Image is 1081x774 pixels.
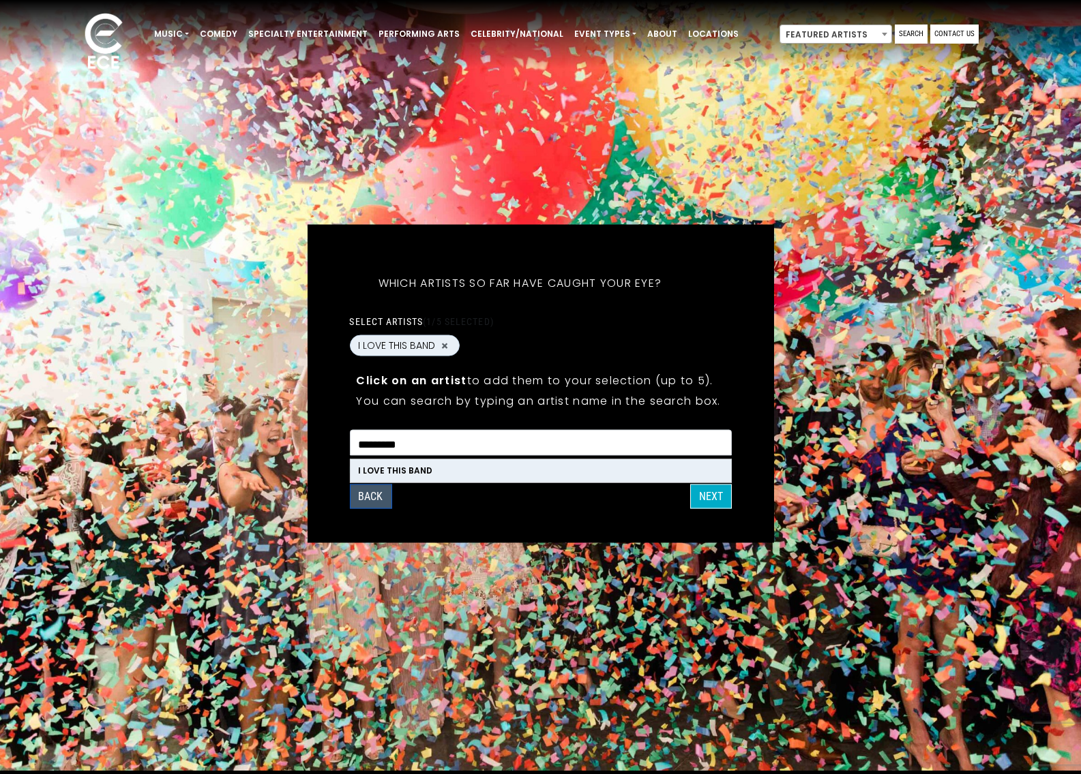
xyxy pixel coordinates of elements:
[149,22,194,46] a: Music
[358,339,435,353] span: I LOVE THIS BAND
[356,392,724,409] p: You can search by typing an artist name in the search box.
[569,22,642,46] a: Event Types
[373,22,465,46] a: Performing Arts
[349,315,493,328] label: Select artists
[194,22,243,46] a: Comedy
[243,22,373,46] a: Specialty Entertainment
[780,25,891,44] span: Featured Artists
[642,22,683,46] a: About
[356,373,467,388] strong: Click on an artist
[350,459,730,482] li: I LOVE THIS BAND
[930,25,979,44] a: Contact Us
[423,316,494,327] span: (1/5 selected)
[349,484,391,509] button: Back
[895,25,928,44] a: Search
[356,372,724,389] p: to add them to your selection (up to 5).
[70,10,138,76] img: ece_new_logo_whitev2-1.png
[690,484,732,509] button: NEXT
[465,22,569,46] a: Celebrity/National
[358,439,722,451] textarea: Search
[683,22,744,46] a: Locations
[439,339,450,352] button: Remove I LOVE THIS BAND
[780,25,892,44] span: Featured Artists
[349,259,690,308] h5: Which artists so far have caught your eye?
